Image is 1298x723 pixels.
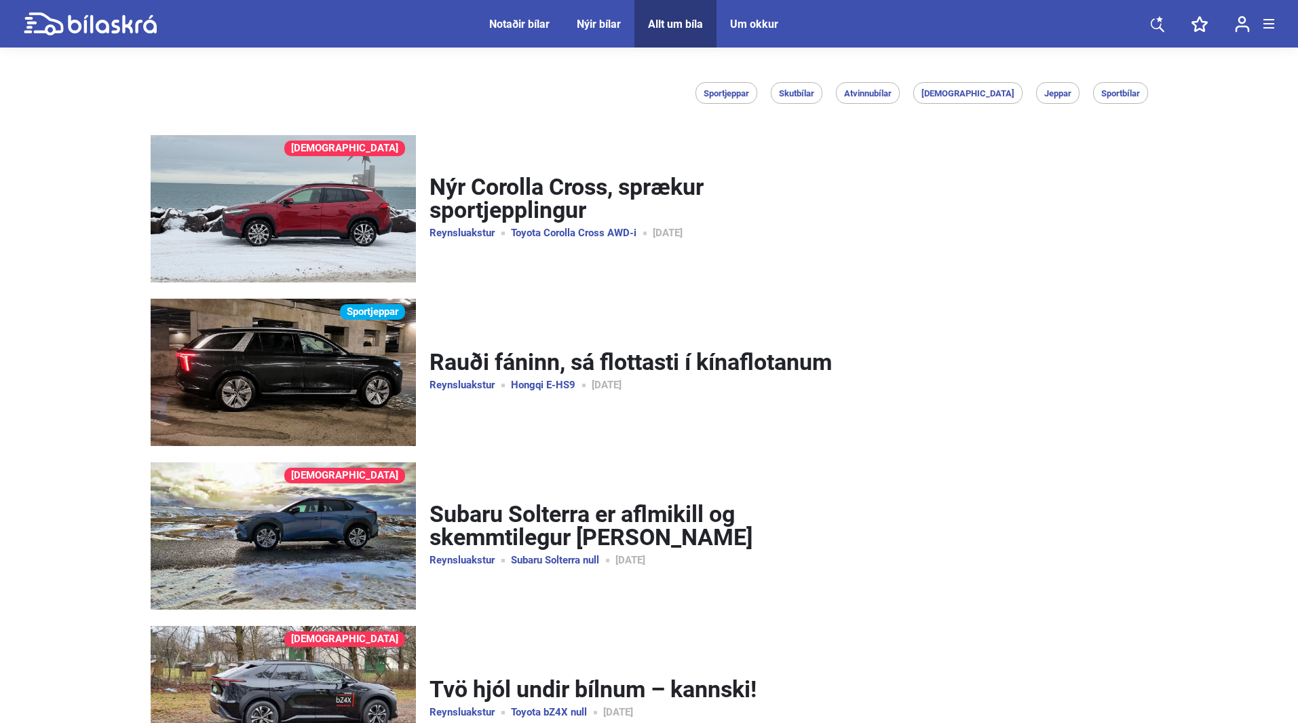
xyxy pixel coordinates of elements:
a: Subaru Solterra er aflmikill og skemmtilegur [PERSON_NAME] [430,502,835,550]
a: Reynsluakstur [430,707,511,718]
a: Um okkur [730,18,778,31]
span: Sportjeppar [704,89,749,98]
a: Notaðir bílar [489,18,550,31]
a: Allt um bíla [648,18,703,31]
a: Toyota Corolla Cross AWD-i [511,228,653,238]
a: [DEMOGRAPHIC_DATA] [284,468,405,483]
a: Nýir bílar [577,18,621,31]
a: Hongqi E-HS9 [511,380,592,390]
a: Sportjeppar [151,299,416,446]
a: Subaru Solterra null [511,555,615,566]
span: Skutbílar [779,89,814,98]
span: [DATE] [615,555,662,566]
span: [DEMOGRAPHIC_DATA] [921,89,1014,98]
a: Toyota bZ4X null [511,707,603,718]
a: [DEMOGRAPHIC_DATA] [151,462,416,610]
a: [DEMOGRAPHIC_DATA] [284,141,405,156]
a: Tvö hjól undir bílnum – kannski! [430,678,835,702]
img: user-login.svg [1235,16,1250,33]
a: [DEMOGRAPHIC_DATA] [284,631,405,647]
a: [DEMOGRAPHIC_DATA] [151,135,416,282]
span: Atvinnubílar [844,89,892,98]
a: Rauði fáninn, sá flottasti í kínaflotanum [430,350,835,375]
a: Reynsluakstur [430,228,511,238]
a: Nýr Corolla Cross, sprækur sportjepplingur [430,175,835,223]
a: Reynsluakstur [430,555,511,566]
span: Jeppar [1044,89,1071,98]
span: [DATE] [592,380,638,390]
a: Sportjeppar [340,304,405,320]
span: [DATE] [603,707,649,718]
span: Sportbílar [1101,89,1140,98]
span: [DATE] [653,228,699,238]
a: Reynsluakstur [430,380,511,390]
